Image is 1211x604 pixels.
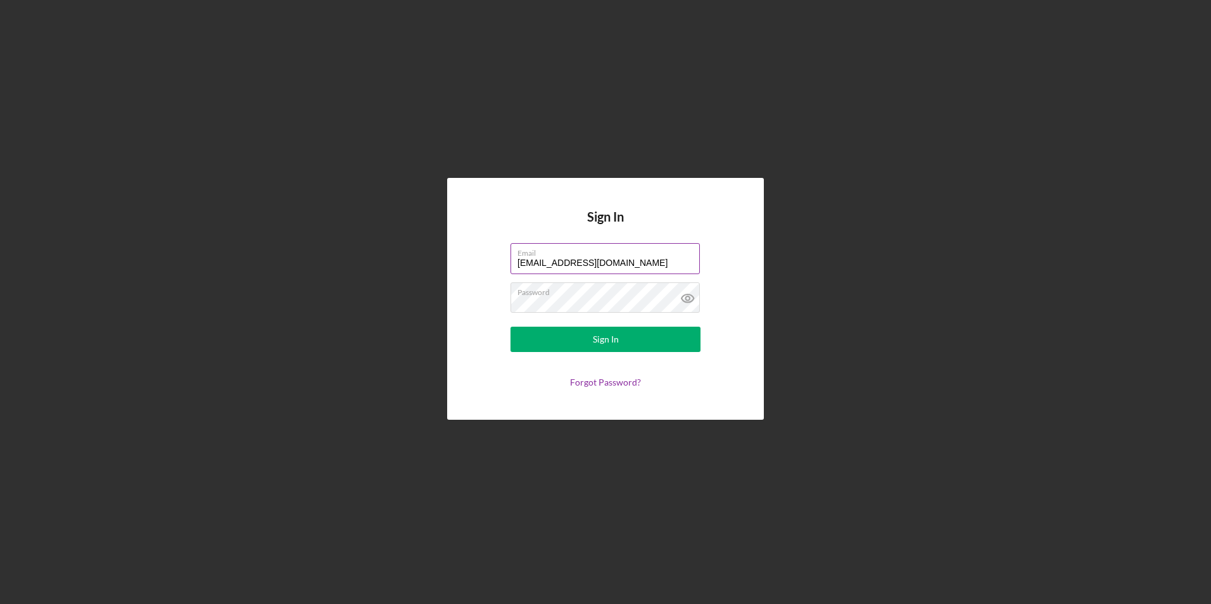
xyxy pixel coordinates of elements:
[587,210,624,243] h4: Sign In
[517,283,700,297] label: Password
[510,327,701,352] button: Sign In
[593,327,619,352] div: Sign In
[517,244,700,258] label: Email
[570,377,641,387] a: Forgot Password?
